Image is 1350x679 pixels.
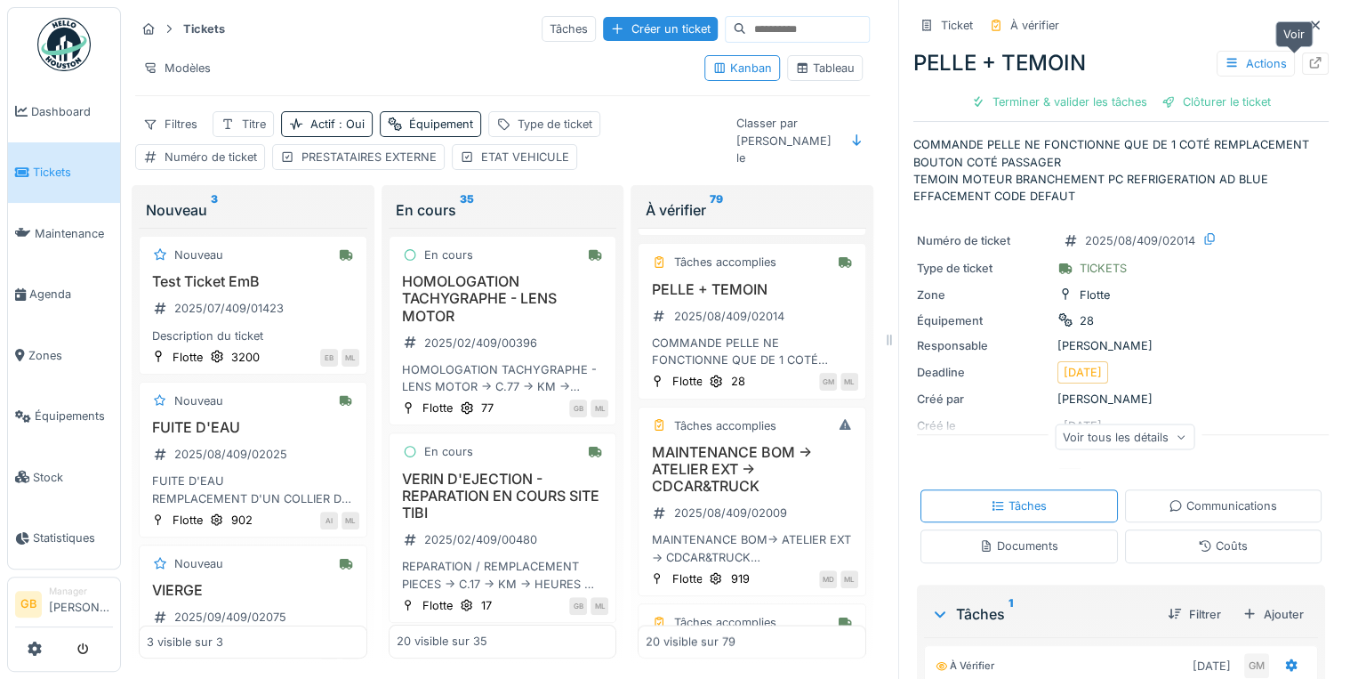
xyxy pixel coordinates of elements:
div: Description du ticket [147,327,359,344]
div: Nouveau [174,392,223,409]
div: COMMANDE PELLE NE FONCTIONNE QUE DE 1 COTÉ REMPLACEMENT BOUTON COTÉ PASSAGER TEMOIN MOTEUR BRANCH... [646,335,858,368]
div: À vérifier [936,659,994,674]
a: Stock [8,447,120,508]
img: Badge_color-CXgf-gQk.svg [37,18,91,71]
sup: 35 [460,199,474,221]
div: 28 [1080,312,1094,329]
div: MD [819,570,837,588]
div: [PERSON_NAME] [917,391,1325,408]
sup: 79 [709,199,722,221]
div: 2025/07/409/01423 [174,300,284,317]
div: Équipement [917,312,1050,329]
a: Équipements [8,386,120,448]
div: ML [342,349,359,367]
h3: VIERGE [147,582,359,599]
div: Zone [917,287,1050,303]
div: Nouveau [174,247,223,263]
span: Zones [28,347,113,364]
div: HOMOLOGATION TACHYGRAPHE - LENS MOTOR -> C.77 -> KM -> HEURES -> MECANO? [397,361,609,395]
div: Tâches [542,16,596,42]
div: En cours [424,247,473,263]
div: 902 [231,512,253,529]
div: Nouveau [174,555,223,572]
div: 20 visible sur 79 [646,634,735,651]
div: Actions [1217,51,1295,77]
div: Kanban [712,60,772,77]
div: Flotte [173,349,203,366]
a: Dashboard [8,81,120,142]
div: EB [320,349,338,367]
div: Tableau [795,60,855,77]
div: Coûts [1198,538,1248,554]
a: Zones [8,325,120,386]
div: GB [569,400,587,417]
div: Ajouter [1235,602,1311,626]
div: 2025/02/409/00396 [424,335,537,352]
div: Tâches [991,497,1047,514]
div: GM [819,373,837,391]
div: Flotte [422,597,453,614]
div: AI [320,512,338,529]
a: Agenda [8,264,120,326]
div: ML [591,597,608,615]
div: [PERSON_NAME] [917,337,1325,354]
div: Équipement [409,116,473,133]
div: ML [840,570,858,588]
div: ML [342,512,359,529]
div: 3200 [231,349,260,366]
div: Voir tous les détails [1055,424,1194,449]
span: Dashboard [31,103,113,120]
div: 2025/08/409/02025 [174,446,287,463]
div: Numéro de ticket [917,232,1050,249]
div: Ticket [941,17,973,34]
div: À vérifier [645,199,859,221]
span: Statistiques [33,529,113,546]
div: Responsable [917,337,1050,354]
div: Flotte [1080,287,1110,303]
div: Flotte [671,570,702,587]
span: Tickets [33,164,113,181]
div: Flotte [173,512,203,529]
div: Tâches accomplies [673,254,775,271]
a: Statistiques [8,508,120,570]
h3: VERIN D'EJECTION - REPARATION EN COURS SITE TIBI [397,471,609,522]
div: GM [1244,653,1269,678]
div: À vérifier [1010,17,1059,34]
div: En cours [424,443,473,460]
div: TICKETS [1080,260,1127,277]
div: 17 [481,597,492,614]
div: Filtrer [1161,602,1228,626]
div: 3 visible sur 3 [147,634,223,651]
div: 2025/09/409/02075 [174,609,286,626]
p: COMMANDE PELLE NE FONCTIONNE QUE DE 1 COTÉ REMPLACEMENT BOUTON COTÉ PASSAGER TEMOIN MOTEUR BRANCH... [913,136,1329,205]
div: 77 [481,400,494,416]
div: PRESTATAIRES EXTERNE [301,149,437,166]
div: Manager [49,585,113,598]
div: ML [591,400,608,417]
div: Nouveau [146,199,360,221]
div: Deadline [917,364,1050,381]
li: GB [15,591,42,618]
strong: Tickets [176,20,232,37]
div: 2025/08/409/02014 [673,308,783,325]
div: Documents [979,538,1058,554]
div: Voir [1275,21,1313,47]
div: FUITE D'EAU REMPLACEMENT D'UN COLLIER DE SERRAGE [147,473,359,506]
h3: MAINTENANCE BOM -> ATELIER EXT -> CDCAR&TRUCK [646,444,858,496]
span: Maintenance [35,225,113,242]
span: Stock [33,469,113,486]
div: Tâches [931,603,1153,625]
span: Agenda [29,286,113,303]
div: ETAT VEHICULE [481,149,569,166]
sup: 3 [211,199,218,221]
div: Classer par [PERSON_NAME] le [728,110,840,171]
div: REPARATION / REMPLACEMENT PIECES -> C.17 -> KM -> HEURES -> MECANO? [397,558,609,592]
div: Tâches accomplies [673,614,775,631]
a: GB Manager[PERSON_NAME] [15,585,113,627]
div: Créé par [917,391,1050,408]
div: Type de ticket [518,116,592,133]
div: Terminer & valider les tâches [964,90,1154,114]
div: Numéro de ticket [165,149,257,166]
li: [PERSON_NAME] [49,585,113,623]
div: Actif [310,116,365,133]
